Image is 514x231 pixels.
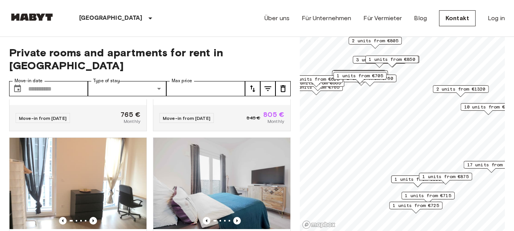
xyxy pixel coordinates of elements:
[89,217,97,225] button: Previous image
[336,71,385,78] span: 10 units from €665
[9,13,55,21] img: Habyt
[436,86,485,92] span: 2 units from €1320
[333,72,387,84] div: Map marker
[19,115,67,121] span: Move-in from [DATE]
[488,14,505,23] a: Log in
[233,217,241,225] button: Previous image
[203,217,210,225] button: Previous image
[260,81,275,96] button: tune
[401,192,455,204] div: Map marker
[59,217,67,225] button: Previous image
[121,111,140,118] span: 765 €
[247,115,260,121] span: 845 €
[414,14,427,23] a: Blog
[391,175,444,187] div: Map marker
[395,176,441,183] span: 1 units from €835
[14,78,43,84] label: Move-in date
[422,173,469,180] span: 1 units from €875
[356,56,403,63] span: 3 units from €650
[369,56,415,63] span: 1 units from €850
[124,118,140,125] span: Monthly
[363,14,402,23] a: Für Vermieter
[9,46,291,72] span: Private rooms and apartments for rent in [GEOGRAPHIC_DATA]
[333,70,386,82] div: Map marker
[464,104,513,110] span: 10 units from €635
[337,72,383,79] span: 1 units from €705
[10,81,25,96] button: Choose date
[439,10,476,26] a: Kontakt
[267,118,284,125] span: Monthly
[302,220,336,229] a: Mapbox logo
[302,14,351,23] a: Für Unternehmen
[405,192,451,199] span: 1 units from €715
[353,56,406,68] div: Map marker
[393,202,439,209] span: 1 units from €725
[290,75,343,87] div: Map marker
[153,138,290,229] img: Marketing picture of unit DE-01-008-004-05HF
[349,37,402,49] div: Map marker
[10,138,146,229] img: Marketing picture of unit DE-01-302-013-01
[79,14,143,23] p: [GEOGRAPHIC_DATA]
[419,173,472,185] div: Map marker
[93,78,120,84] label: Type of stay
[365,56,419,67] div: Map marker
[433,85,489,97] div: Map marker
[245,81,260,96] button: tune
[352,37,398,44] span: 2 units from €805
[264,14,290,23] a: Über uns
[163,115,210,121] span: Move-in from [DATE]
[347,75,393,82] span: 2 units from €760
[293,76,339,83] span: 3 units from €625
[389,202,442,213] div: Map marker
[275,81,291,96] button: tune
[332,70,388,82] div: Map marker
[172,78,192,84] label: Max price
[263,111,284,118] span: 805 €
